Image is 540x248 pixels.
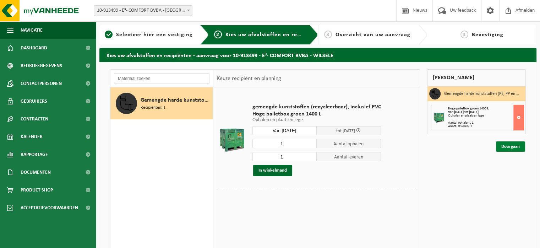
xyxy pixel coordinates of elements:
[99,48,536,62] h2: Kies uw afvalstoffen en recipiënten - aanvraag voor 10-913499 - E³- COMFORT BVBA - WILSELE
[444,88,520,99] h3: Gemengde harde kunststoffen (PE, PP en PVC), recycleerbaar (industrieel)
[460,31,468,38] span: 4
[94,6,192,16] span: 10-913499 - E³- COMFORT BVBA - WILSELE
[21,146,48,163] span: Rapportage
[105,31,113,38] span: 1
[496,141,525,152] a: Doorgaan
[336,32,410,38] span: Overzicht van uw aanvraag
[21,128,43,146] span: Kalender
[448,121,524,125] div: Aantal ophalen : 1
[252,103,381,110] span: gemengde kunststoffen (recycleerbaar), inclusief PVC
[448,114,524,118] div: Ophalen en plaatsen lege
[253,165,292,176] button: In winkelmand
[448,125,524,128] div: Aantal leveren: 1
[21,21,43,39] span: Navigatie
[225,32,323,38] span: Kies uw afvalstoffen en recipiënten
[21,75,62,92] span: Contactpersonen
[214,31,222,38] span: 2
[448,107,489,110] span: Hoge palletbox groen 1400 L
[103,31,195,39] a: 1Selecteer hier een vestiging
[317,139,381,148] span: Aantal ophalen
[252,126,317,135] input: Selecteer datum
[21,199,78,217] span: Acceptatievoorwaarden
[324,31,332,38] span: 3
[21,110,48,128] span: Contracten
[114,73,209,84] input: Materiaal zoeken
[21,163,51,181] span: Documenten
[317,152,381,161] span: Aantal leveren
[252,118,381,123] p: Ophalen en plaatsen lege
[448,110,479,114] strong: Van [DATE] tot [DATE]
[21,39,47,57] span: Dashboard
[252,110,381,118] span: Hoge palletbox groen 1400 L
[21,57,62,75] span: Bedrijfsgegevens
[141,104,165,111] span: Recipiënten: 1
[116,32,193,38] span: Selecteer hier een vestiging
[141,96,211,104] span: Gemengde harde kunststoffen (PE, PP en PVC), recycleerbaar (industrieel)
[21,181,53,199] span: Product Shop
[21,92,47,110] span: Gebruikers
[110,87,213,119] button: Gemengde harde kunststoffen (PE, PP en PVC), recycleerbaar (industrieel) Recipiënten: 1
[94,5,192,16] span: 10-913499 - E³- COMFORT BVBA - WILSELE
[213,70,284,87] div: Keuze recipiënt en planning
[336,129,355,133] span: tot [DATE]
[472,32,503,38] span: Bevestiging
[427,69,526,86] div: [PERSON_NAME]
